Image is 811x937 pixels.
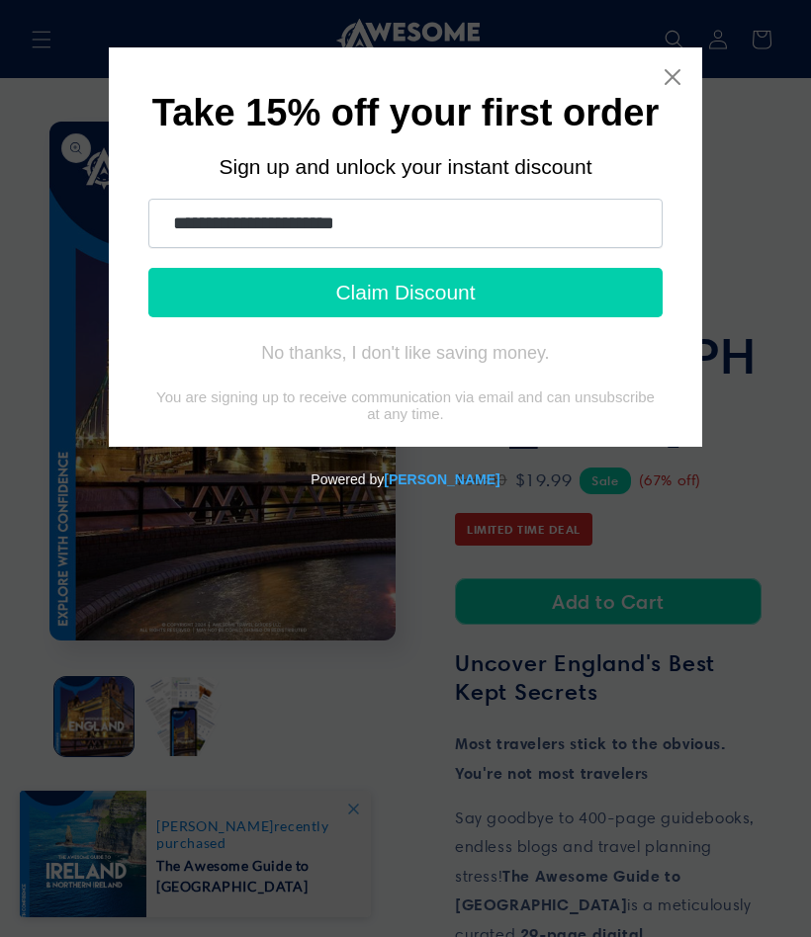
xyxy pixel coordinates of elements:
div: No thanks, I don't like saving money. [261,343,549,363]
a: Powered by Tydal [384,471,499,487]
div: You are signing up to receive communication via email and can unsubscribe at any time. [148,388,663,422]
button: Claim Discount [148,268,663,317]
h1: Take 15% off your first order [148,98,663,130]
div: Sign up and unlock your instant discount [148,155,663,179]
a: Close widget [663,67,682,87]
div: Powered by [8,447,803,512]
